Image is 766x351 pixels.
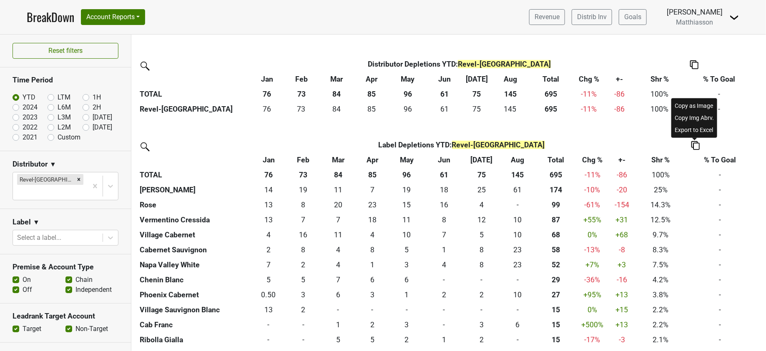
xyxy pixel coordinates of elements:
[429,104,460,115] div: 61
[357,257,388,272] td: 1
[577,257,608,272] td: +7 %
[321,244,355,255] div: 4
[667,7,723,17] div: [PERSON_NAME]
[357,104,387,115] div: 85
[138,152,250,167] th: &nbsp;: activate to sort column ascending
[452,141,545,149] span: Revel-[GEOGRAPHIC_DATA]
[250,72,284,87] th: Jan: activate to sort column ascending
[23,132,38,142] label: 2021
[138,182,250,197] th: [PERSON_NAME]
[686,152,755,167] th: % To Goal: activate to sort column ascending
[686,212,755,227] td: -
[636,257,686,272] td: 7.5%
[425,287,463,302] td: 2
[319,242,357,257] td: 4
[500,227,535,242] td: 10.083
[610,274,634,285] div: -16
[23,92,35,102] label: YTD
[58,132,80,142] label: Custom
[465,214,498,225] div: 12
[27,8,74,26] a: BreakDown
[287,272,319,287] td: 5
[463,212,500,227] td: 12
[462,87,492,102] th: 75
[319,212,357,227] td: 7.417
[458,60,551,68] span: Revel-[GEOGRAPHIC_DATA]
[686,257,755,272] td: -
[572,9,612,25] a: Distrib Inv
[500,242,535,257] td: 22.5
[13,218,31,227] h3: Label
[427,87,462,102] th: 61
[463,227,500,242] td: 5
[252,259,285,270] div: 7
[252,244,285,255] div: 2
[138,87,250,102] th: TOTAL
[492,102,529,117] td: 145.249
[462,102,492,117] td: 74.75
[390,259,423,270] div: 3
[502,229,533,240] div: 10
[463,152,500,167] th: Jul: activate to sort column ascending
[636,197,686,212] td: 14.3%
[250,152,287,167] th: Jan: activate to sort column ascending
[250,102,284,117] td: 76.333
[463,182,500,197] td: 25
[357,197,388,212] td: 23.25
[619,9,647,25] a: Goals
[250,212,287,227] td: 13
[390,199,423,210] div: 15
[93,122,112,132] label: [DATE]
[463,197,500,212] td: 4
[388,227,425,242] td: 10.25
[690,60,698,69] img: Copy to clipboard
[388,257,425,272] td: 3.25
[357,182,388,197] td: 7
[321,274,355,285] div: 7
[673,100,716,112] div: Copy as Image
[427,184,461,195] div: 18
[357,212,388,227] td: 17.917
[636,212,686,227] td: 12.5%
[287,197,319,212] td: 8
[492,72,529,87] th: Aug: activate to sort column ascending
[610,244,634,255] div: -8
[17,174,74,185] div: Revel-[GEOGRAPHIC_DATA]
[138,227,250,242] th: Village Cabernet
[287,242,319,257] td: 8
[465,184,498,195] div: 25
[359,274,386,285] div: 6
[287,287,319,302] td: 3
[319,87,355,102] th: 84
[319,152,357,167] th: Mar: activate to sort column ascending
[74,174,83,185] div: Remove Revel-CA
[284,57,635,72] th: Distributor Depletions YTD :
[23,112,38,122] label: 2023
[673,112,716,124] div: Copy Img Abrv.
[636,167,686,182] td: 100%
[686,197,755,212] td: -
[389,102,427,117] td: 96.167
[250,167,287,182] th: 76
[465,199,498,210] div: 4
[359,244,386,255] div: 8
[75,275,93,285] label: Chain
[529,72,573,87] th: Total: activate to sort column ascending
[289,199,317,210] div: 8
[500,212,535,227] td: 10
[319,227,357,242] td: 11
[500,167,535,182] th: 145
[502,214,533,225] div: 10
[427,274,461,285] div: -
[535,182,577,197] th: 174.000
[492,87,529,102] th: 145
[606,104,633,115] div: -86
[355,87,388,102] th: 85
[635,87,685,102] td: 100%
[463,167,500,182] th: 75
[286,104,316,115] div: 73
[33,217,40,227] span: ▼
[502,199,533,210] div: -
[138,59,151,72] img: filter
[535,227,577,242] th: 67.583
